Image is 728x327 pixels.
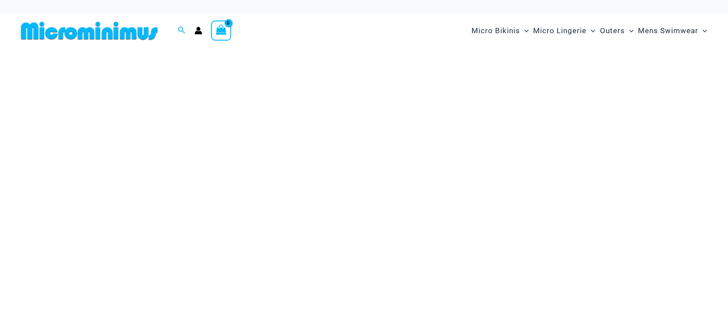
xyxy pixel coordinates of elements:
[533,20,586,42] span: Micro Lingerie
[17,21,161,41] img: MM SHOP LOGO FLAT
[178,25,186,36] a: Search icon link
[698,20,707,42] span: Menu Toggle
[638,20,698,42] span: Mens Swimwear
[586,20,595,42] span: Menu Toggle
[598,17,636,44] a: OutersMenu ToggleMenu Toggle
[636,17,709,44] a: Mens SwimwearMenu ToggleMenu Toggle
[531,17,597,44] a: Micro LingerieMenu ToggleMenu Toggle
[625,20,634,42] span: Menu Toggle
[520,20,529,42] span: Menu Toggle
[468,16,711,45] nav: Site Navigation
[469,17,531,44] a: Micro BikinisMenu ToggleMenu Toggle
[194,27,202,34] a: Account icon link
[600,20,625,42] span: Outers
[471,20,520,42] span: Micro Bikinis
[211,21,231,41] a: View Shopping Cart, empty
